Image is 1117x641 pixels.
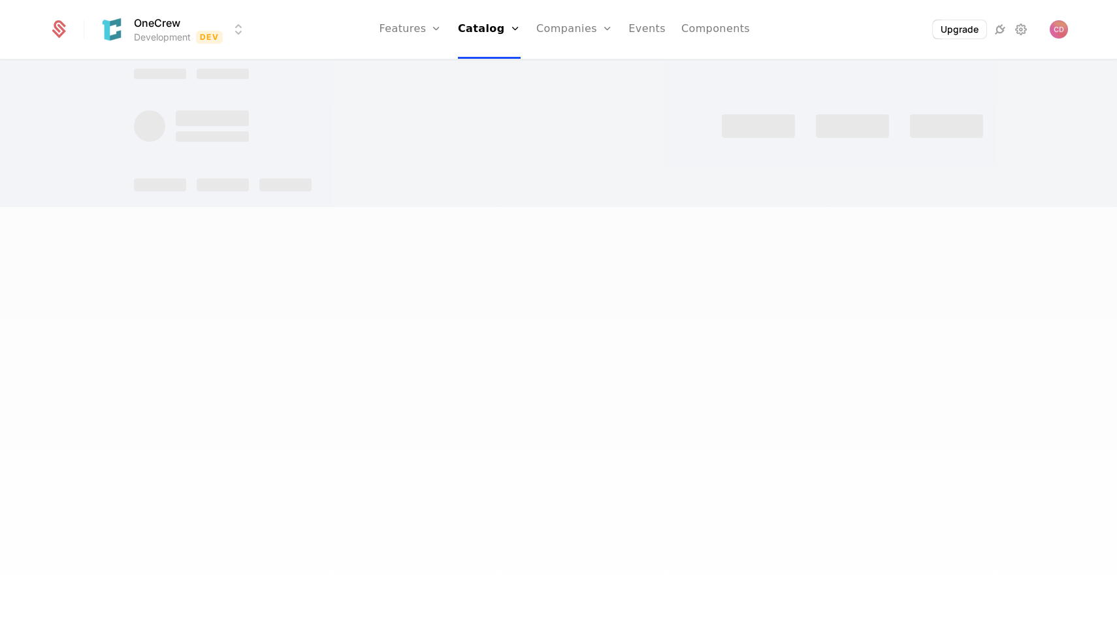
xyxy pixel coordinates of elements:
img: OneCrew [96,14,127,45]
button: Upgrade [933,20,986,39]
div: Development [134,31,191,44]
button: Select environment [100,15,246,44]
button: Open user button [1050,20,1068,39]
a: Integrations [992,22,1008,37]
a: Settings [1013,22,1029,37]
span: OneCrew [134,15,180,31]
img: Conrad DIao [1050,20,1068,39]
span: Dev [196,31,223,44]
